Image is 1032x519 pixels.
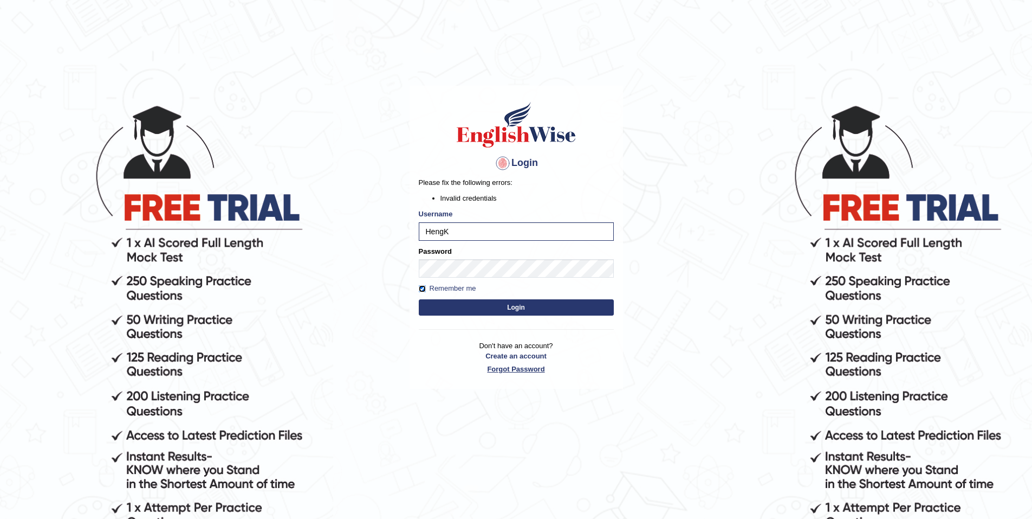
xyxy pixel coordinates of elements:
li: Invalid credentials [440,193,614,203]
img: Logo of English Wise sign in for intelligent practice with AI [455,100,578,149]
a: Forgot Password [419,364,614,374]
h4: Login [419,155,614,172]
a: Create an account [419,351,614,361]
p: Please fix the following errors: [419,177,614,188]
label: Username [419,209,453,219]
p: Don't have an account? [419,341,614,374]
button: Login [419,299,614,316]
label: Remember me [419,283,476,294]
label: Password [419,246,452,257]
input: Remember me [419,285,426,292]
